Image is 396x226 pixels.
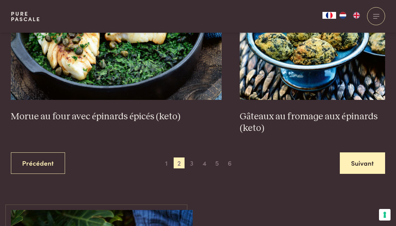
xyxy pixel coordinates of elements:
a: Précédent [11,152,65,174]
a: NL [336,12,350,19]
h3: Gâteaux au fromage aux épinards (keto) [240,111,385,134]
a: EN [350,12,363,19]
ul: Language list [336,12,363,19]
span: 4 [199,157,210,168]
h3: Morue au four avec épinards épicés (keto) [11,111,222,123]
span: 1 [161,157,172,168]
a: Suivant [340,152,385,174]
span: 2 [174,157,185,168]
a: PurePascale [11,11,41,22]
span: 6 [224,157,235,168]
a: FR [322,12,336,19]
button: Vos préférences en matière de consentement pour les technologies de suivi [379,209,391,221]
span: 5 [211,157,222,168]
aside: Language selected: Français [322,12,363,19]
div: Language [322,12,336,19]
span: 3 [186,157,197,168]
